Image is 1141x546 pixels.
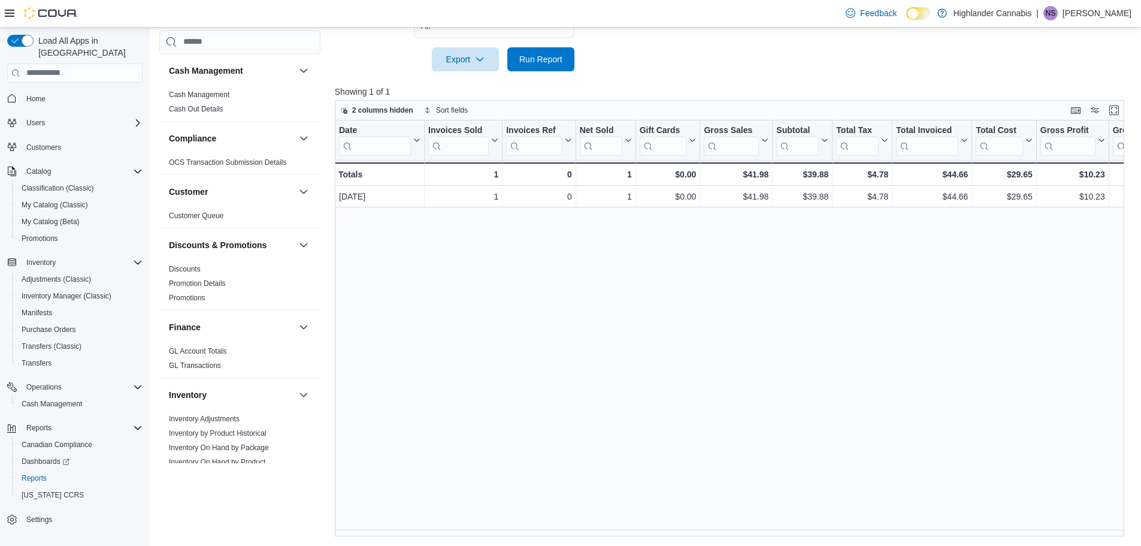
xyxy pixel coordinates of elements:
button: Discounts & Promotions [169,239,294,251]
span: Inventory [22,255,143,270]
div: 0 [506,167,571,182]
div: $10.23 [1040,167,1105,182]
div: Compliance [159,155,320,174]
div: 1 [580,189,632,204]
a: Dashboards [12,453,147,470]
span: Canadian Compliance [17,438,143,452]
span: Cash Out Details [169,104,223,114]
button: Finance [169,321,294,333]
button: Total Cost [976,125,1032,155]
span: My Catalog (Classic) [17,198,143,212]
span: Settings [26,515,52,524]
span: Dashboards [17,454,143,469]
button: My Catalog (Beta) [12,213,147,230]
div: $29.65 [976,189,1032,204]
a: OCS Transaction Submission Details [169,158,287,167]
span: Inventory Adjustments [169,414,240,424]
div: 1 [428,189,498,204]
span: Inventory [26,258,56,267]
a: Cash Out Details [169,105,223,113]
a: Discounts [169,265,201,273]
a: Inventory On Hand by Package [169,444,269,452]
button: Discounts & Promotions [296,238,311,252]
a: Transfers [17,356,56,370]
button: Classification (Classic) [12,180,147,197]
span: Reports [26,423,52,433]
span: Customers [26,143,61,152]
span: Manifests [17,306,143,320]
a: GL Transactions [169,361,221,370]
div: Navneet Singh [1043,6,1058,20]
div: Discounts & Promotions [159,262,320,310]
a: Home [22,92,50,106]
span: Washington CCRS [17,488,143,502]
div: Invoices Sold [428,125,489,155]
div: Date [339,125,411,155]
div: Subtotal [776,125,819,155]
div: Net Sold [579,125,622,136]
a: Customers [22,140,66,155]
div: Totals [338,167,420,182]
span: Reports [22,421,143,435]
span: Adjustments (Classic) [22,274,91,284]
a: My Catalog (Beta) [17,215,84,229]
span: Adjustments (Classic) [17,272,143,286]
a: Transfers (Classic) [17,339,86,354]
span: Inventory Manager (Classic) [22,291,111,301]
div: $0.00 [639,167,696,182]
button: Users [2,114,147,131]
span: My Catalog (Beta) [17,215,143,229]
button: Invoices Ref [506,125,571,155]
span: Users [26,118,45,128]
button: Inventory [2,254,147,271]
h3: Compliance [169,132,216,144]
div: Total Invoiced [896,125,958,155]
span: 2 columns hidden [352,105,413,115]
button: Total Tax [836,125,888,155]
div: Net Sold [579,125,622,155]
button: Inventory Manager (Classic) [12,288,147,304]
span: Settings [22,512,143,527]
p: Highlander Cannabis [953,6,1031,20]
h3: Finance [169,321,201,333]
div: Invoices Ref [506,125,562,155]
button: [US_STATE] CCRS [12,487,147,503]
button: Run Report [507,47,574,71]
div: Gift Cards [639,125,686,136]
span: Users [22,116,143,130]
span: Reports [17,471,143,485]
span: Customers [22,140,143,155]
a: Inventory by Product Historical [169,429,267,438]
div: Date [339,125,411,136]
div: Gross Sales [704,125,759,155]
button: Manifests [12,304,147,321]
button: Gift Cards [639,125,696,155]
div: Gross Profit [1040,125,1095,136]
span: Home [22,91,143,106]
div: Total Invoiced [896,125,958,136]
button: Date [339,125,420,155]
h3: Customer [169,186,208,198]
button: Cash Management [12,396,147,412]
span: Promotion Details [169,279,226,288]
button: Canadian Compliance [12,436,147,453]
div: $41.98 [704,167,768,182]
span: Cash Management [22,399,82,409]
span: Purchase Orders [22,325,76,334]
div: $44.66 [896,167,968,182]
button: Transfers (Classic) [12,338,147,355]
a: My Catalog (Classic) [17,198,93,212]
span: Load All Apps in [GEOGRAPHIC_DATA] [34,35,143,59]
button: Compliance [169,132,294,144]
button: Keyboard shortcuts [1069,103,1083,117]
div: Total Cost [976,125,1022,155]
button: Operations [2,379,147,396]
button: Catalog [2,163,147,180]
div: $39.88 [776,167,828,182]
span: Promotions [17,231,143,246]
button: Inventory [22,255,60,270]
button: Adjustments (Classic) [12,271,147,288]
h3: Inventory [169,389,207,401]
